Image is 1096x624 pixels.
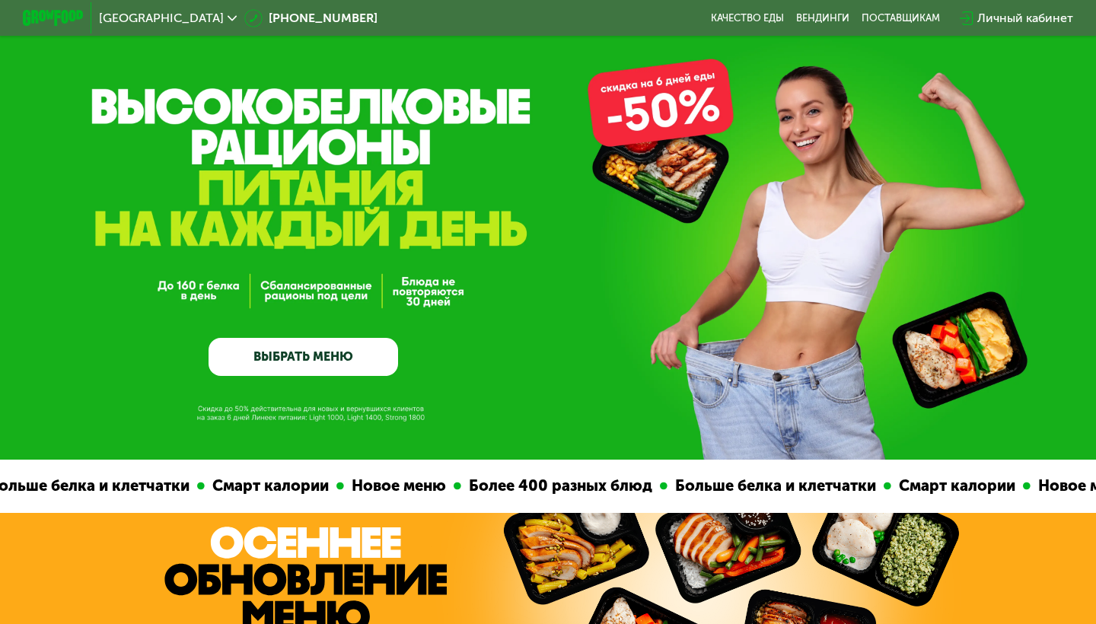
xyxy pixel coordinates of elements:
a: Качество еды [711,12,784,24]
span: [GEOGRAPHIC_DATA] [99,12,224,24]
div: Более 400 разных блюд [460,474,659,498]
div: Смарт калории [890,474,1022,498]
div: Смарт калории [204,474,336,498]
div: Личный кабинет [977,9,1073,27]
div: Больше белка и клетчатки [667,474,883,498]
a: Вендинги [796,12,849,24]
div: Новое меню [343,474,453,498]
a: [PHONE_NUMBER] [244,9,378,27]
a: ВЫБРАТЬ МЕНЮ [209,338,398,376]
div: поставщикам [862,12,940,24]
